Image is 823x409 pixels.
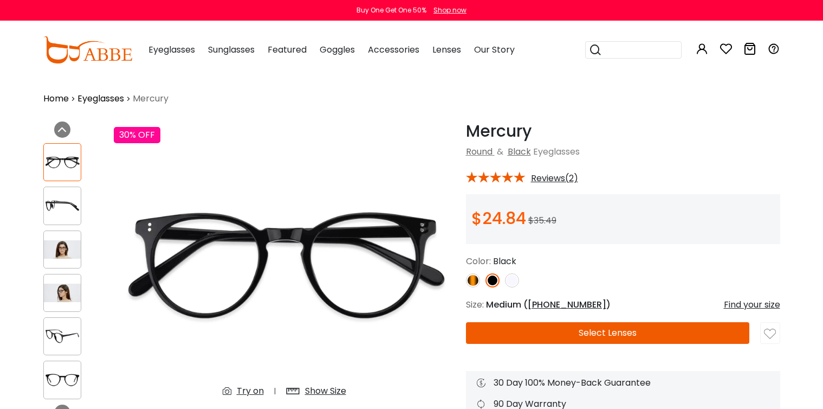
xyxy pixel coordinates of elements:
span: Black [493,255,516,267]
span: $35.49 [528,214,556,227]
div: Shop now [433,5,466,15]
span: & [495,145,506,158]
img: Mercury Black Acetate Eyeglasses , UniversalBridgeFit Frames from ABBE Glasses [44,327,81,346]
a: Shop now [428,5,466,15]
div: Show Size [305,385,346,398]
img: Mercury Black Acetate Eyeglasses , UniversalBridgeFit Frames from ABBE Glasses [44,370,81,389]
span: Color: [466,255,491,267]
div: Find your size [724,298,780,311]
img: Mercury Black Acetate Eyeglasses , UniversalBridgeFit Frames from ABBE Glasses [44,153,81,171]
span: Eyeglasses [533,145,580,158]
span: Mercury [133,92,169,105]
span: Featured [268,43,307,56]
span: Sunglasses [208,43,255,56]
span: Size: [466,298,484,311]
a: Black [508,145,531,158]
span: Goggles [320,43,355,56]
img: abbeglasses.com [43,36,132,63]
span: [PHONE_NUMBER] [528,298,606,311]
span: Our Story [474,43,515,56]
a: Round [466,145,492,158]
img: Mercury Black Acetate Eyeglasses , UniversalBridgeFit Frames from ABBE Glasses [114,122,455,406]
span: Accessories [368,43,419,56]
h1: Mercury [466,122,780,141]
span: Lenses [432,43,461,56]
img: like [764,328,776,340]
a: Home [43,92,69,105]
span: Reviews(2) [531,174,578,183]
a: Eyeglasses [77,92,124,105]
img: Mercury Black Acetate Eyeglasses , UniversalBridgeFit Frames from ABBE Glasses [44,240,81,259]
button: Select Lenses [466,322,750,344]
div: Try on [237,385,264,398]
span: Eyeglasses [148,43,195,56]
img: Mercury Black Acetate Eyeglasses , UniversalBridgeFit Frames from ABBE Glasses [44,196,81,215]
img: Mercury Black Acetate Eyeglasses , UniversalBridgeFit Frames from ABBE Glasses [44,284,81,302]
span: $24.84 [471,207,526,230]
div: 30% OFF [114,127,160,143]
span: Medium ( ) [486,298,611,311]
div: 30 Day 100% Money-Back Guarantee [477,376,769,389]
div: Buy One Get One 50% [357,5,426,15]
